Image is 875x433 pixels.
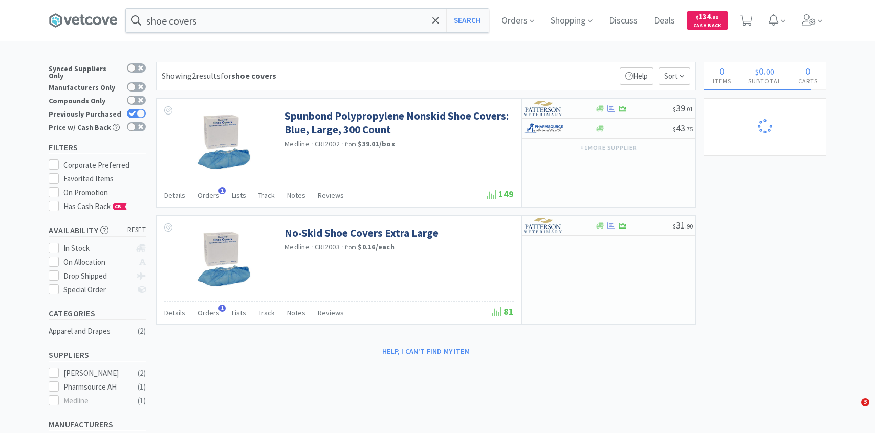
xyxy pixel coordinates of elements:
span: 00 [766,66,774,77]
div: Corporate Preferred [63,159,146,171]
h4: Carts [790,76,826,86]
span: 0 [759,64,764,77]
div: Synced Suppliers Only [49,63,122,79]
div: On Promotion [63,187,146,199]
h5: Suppliers [49,349,146,361]
span: CRI2002 [315,139,340,148]
div: On Allocation [63,256,132,268]
span: Orders [198,308,220,317]
a: Spunbond Polypropylene Nonskid Shoe Covers: Blue, Large, 300 Count [285,109,511,137]
div: ( 2 ) [138,367,146,379]
div: Apparel and Drapes [49,325,132,337]
a: No-Skid Shoe Covers Extra Large [285,226,439,240]
div: Showing 2 results [162,70,276,83]
div: Special Order [63,284,132,296]
div: ( 1 ) [138,381,146,393]
a: Medline [285,139,310,148]
span: $ [696,14,698,21]
div: Compounds Only [49,96,122,104]
div: [PERSON_NAME] [63,367,127,379]
div: Price w/ Cash Back [49,122,122,131]
h5: Availability [49,224,146,236]
h4: Subtotal [739,76,790,86]
span: 31 [673,219,693,231]
div: Previously Purchased [49,109,122,118]
div: Favorited Items [63,173,146,185]
span: CB [113,203,123,210]
strong: shoe covers [231,71,276,81]
a: Discuss [605,16,642,26]
iframe: Intercom live chat [840,398,865,423]
span: from [345,141,356,148]
span: Reviews [318,308,344,317]
img: 6494560e72bb4141a527d90710f2a47a_89791.jpeg [190,109,256,175]
span: Has Cash Back [63,201,127,211]
span: $ [755,66,759,77]
span: 1 [218,187,226,194]
span: $ [673,125,676,133]
span: CRI2003 [315,242,340,252]
h4: Items [704,76,739,86]
div: Manufacturers Only [49,82,122,91]
span: 39 [673,102,693,114]
span: Notes [287,191,305,200]
span: for [221,71,276,81]
strong: $39.01 / box [358,139,395,148]
div: . [739,66,790,76]
span: 149 [487,188,514,200]
a: $134.60Cash Back [687,7,728,34]
span: 3 [861,398,869,406]
span: . 60 [711,14,718,21]
span: Lists [232,308,246,317]
img: 7915dbd3f8974342a4dc3feb8efc1740_58.png [524,121,563,136]
button: Search [446,9,489,32]
span: Reviews [318,191,344,200]
span: Notes [287,308,305,317]
span: Sort [659,67,690,85]
img: f1e9abd8a0d7418e9d1929f31ff3c013_656680.jpeg [190,226,256,292]
img: f5e969b455434c6296c6d81ef179fa71_3.png [524,218,563,233]
span: · [341,242,343,252]
span: Details [164,191,185,200]
span: from [345,244,356,251]
span: Details [164,308,185,317]
span: . 75 [685,125,693,133]
span: . 90 [685,222,693,230]
span: Lists [232,191,246,200]
input: Search by item, sku, manufacturer, ingredient, size... [126,9,489,32]
span: 81 [492,306,514,317]
div: Medline [63,395,127,407]
span: reset [127,225,146,236]
div: In Stock [63,242,132,255]
button: +1more supplier [575,141,642,155]
h5: Categories [49,308,146,320]
h5: Manufacturers [49,419,146,430]
span: . 01 [685,105,693,113]
span: 134 [696,12,718,21]
span: Orders [198,191,220,200]
strong: $0.16 / each [358,242,395,252]
a: Medline [285,242,310,252]
div: Pharmsource AH [63,381,127,393]
button: Help, I can't find my item [376,343,476,360]
span: Track [258,308,275,317]
a: Deals [650,16,679,26]
div: ( 1 ) [138,395,146,407]
div: Drop Shipped [63,270,132,282]
span: $ [673,105,676,113]
div: ( 2 ) [138,325,146,337]
span: $ [673,222,676,230]
span: · [341,139,343,148]
span: 1 [218,305,226,312]
h5: Filters [49,142,146,153]
span: Cash Back [693,23,721,30]
span: Track [258,191,275,200]
span: 43 [673,122,693,134]
img: f5e969b455434c6296c6d81ef179fa71_3.png [524,101,563,116]
span: · [311,242,313,252]
span: 0 [719,64,725,77]
p: Help [620,67,653,85]
span: 0 [805,64,811,77]
span: · [311,139,313,148]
